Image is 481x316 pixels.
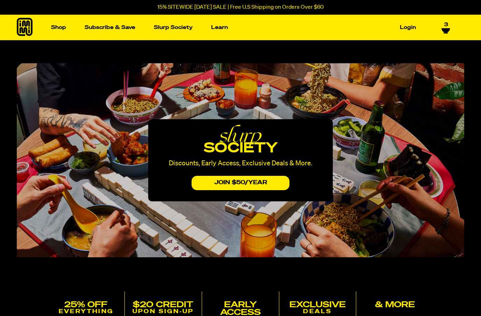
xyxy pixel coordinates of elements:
p: Discounts, Early Access, Exclusive Deals & More. [158,160,323,167]
a: Shop [48,22,69,33]
a: Learn [208,22,231,33]
a: 3 [441,22,450,34]
p: EVERYTHING [50,309,122,315]
h5: $20 CREDIT [128,301,199,309]
h5: 25% off [50,301,122,309]
p: 15% SITEWIDE [DATE] SALE | Free U.S Shipping on Orders Over $60 [157,4,324,10]
em: slurp [158,130,323,141]
a: Subscribe & Save [82,22,138,33]
h5: & MORE [359,301,431,309]
a: Login [397,22,419,33]
button: JOIN $50/yEAr [192,176,289,190]
span: 3 [444,22,448,28]
p: UPON SIGN-UP [128,309,199,315]
h5: EXCLUSIVE [282,301,353,309]
span: society [204,142,278,156]
p: DEALS [282,309,353,315]
a: Slurp Society [151,22,195,33]
h2: JOIN THE SOCIETY [48,280,433,291]
nav: Main navigation [48,15,419,40]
